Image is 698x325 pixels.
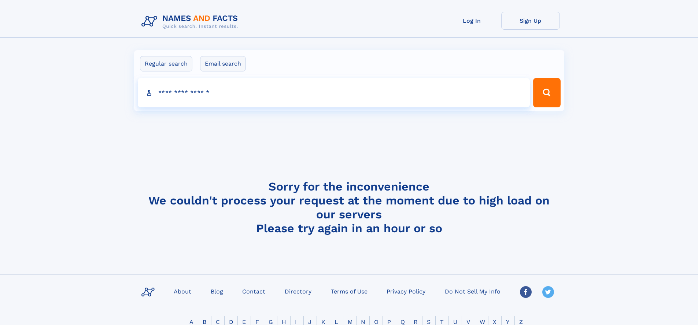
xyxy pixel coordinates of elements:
a: Terms of Use [328,286,370,296]
input: search input [138,78,530,107]
h4: Sorry for the inconvenience We couldn't process your request at the moment due to high load on ou... [139,180,560,235]
button: Search Button [533,78,560,107]
a: About [171,286,194,296]
a: Log In [443,12,501,30]
a: Do Not Sell My Info [442,286,503,296]
a: Privacy Policy [384,286,428,296]
img: Twitter [542,286,554,298]
a: Blog [208,286,226,296]
label: Email search [200,56,246,71]
a: Contact [239,286,268,296]
label: Regular search [140,56,192,71]
a: Directory [282,286,314,296]
img: Logo Names and Facts [139,12,244,32]
a: Sign Up [501,12,560,30]
img: Facebook [520,286,532,298]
